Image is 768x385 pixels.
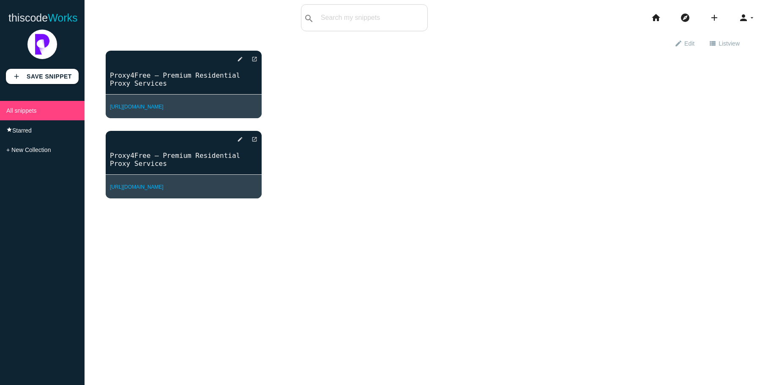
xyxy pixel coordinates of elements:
[709,36,716,50] i: view_list
[702,35,747,51] a: view_listListview
[110,104,164,110] a: [URL][DOMAIN_NAME]
[675,36,682,50] i: edit
[8,4,78,31] a: thiscodeWorks
[27,30,57,59] img: 251c6cf5ee0f05083257d0fbc4fda8da
[684,36,694,50] span: Edit
[230,52,243,67] a: edit
[6,127,12,133] i: star
[106,151,262,168] a: Proxy4Free – Premium Residential Proxy Services
[738,4,749,31] i: person
[13,69,20,84] i: add
[245,132,257,147] a: open_in_new
[110,184,164,190] a: [URL][DOMAIN_NAME]
[251,132,257,147] i: open_in_new
[6,69,79,84] a: addSave Snippet
[719,36,740,50] span: List
[680,4,690,31] i: explore
[245,52,257,67] a: open_in_new
[728,40,740,47] span: view
[237,52,243,67] i: edit
[251,52,257,67] i: open_in_new
[12,127,32,134] span: Starred
[709,4,719,31] i: add
[106,70,262,88] a: Proxy4Free – Premium Residential Proxy Services
[651,4,661,31] i: home
[667,35,702,51] a: editEdit
[317,9,427,27] input: Search my snippets
[301,5,317,31] button: search
[27,73,72,80] b: Save Snippet
[48,12,77,24] span: Works
[304,5,314,32] i: search
[6,107,37,114] span: All snippets
[749,4,755,31] i: arrow_drop_down
[237,132,243,147] i: edit
[230,132,243,147] a: edit
[6,146,51,153] span: + New Collection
